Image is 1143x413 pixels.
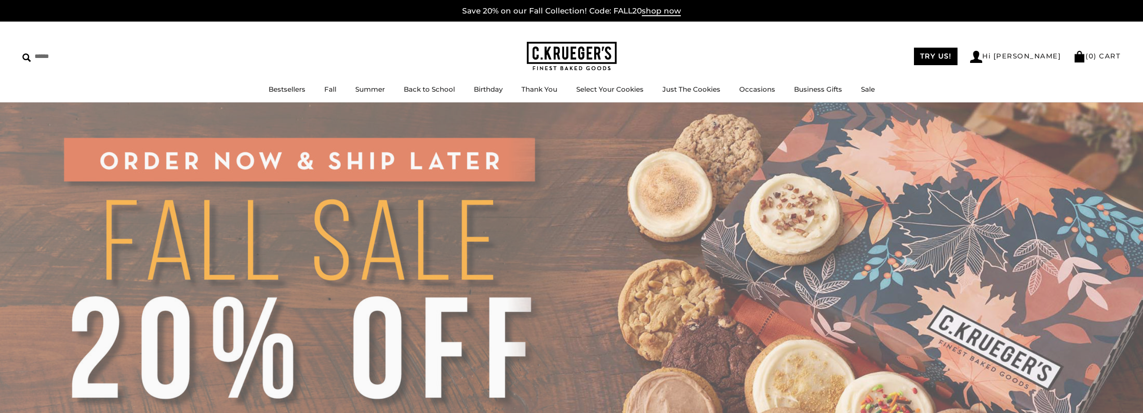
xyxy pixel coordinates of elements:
[576,85,644,93] a: Select Your Cookies
[739,85,775,93] a: Occasions
[269,85,305,93] a: Bestsellers
[404,85,455,93] a: Back to School
[355,85,385,93] a: Summer
[914,48,958,65] a: TRY US!
[1089,52,1094,60] span: 0
[970,51,982,63] img: Account
[1073,52,1121,60] a: (0) CART
[662,85,720,93] a: Just The Cookies
[794,85,842,93] a: Business Gifts
[324,85,336,93] a: Fall
[861,85,875,93] a: Sale
[642,6,681,16] span: shop now
[22,49,129,63] input: Search
[462,6,681,16] a: Save 20% on our Fall Collection! Code: FALL20shop now
[474,85,503,93] a: Birthday
[521,85,557,93] a: Thank You
[1073,51,1086,62] img: Bag
[527,42,617,71] img: C.KRUEGER'S
[970,51,1061,63] a: Hi [PERSON_NAME]
[22,53,31,62] img: Search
